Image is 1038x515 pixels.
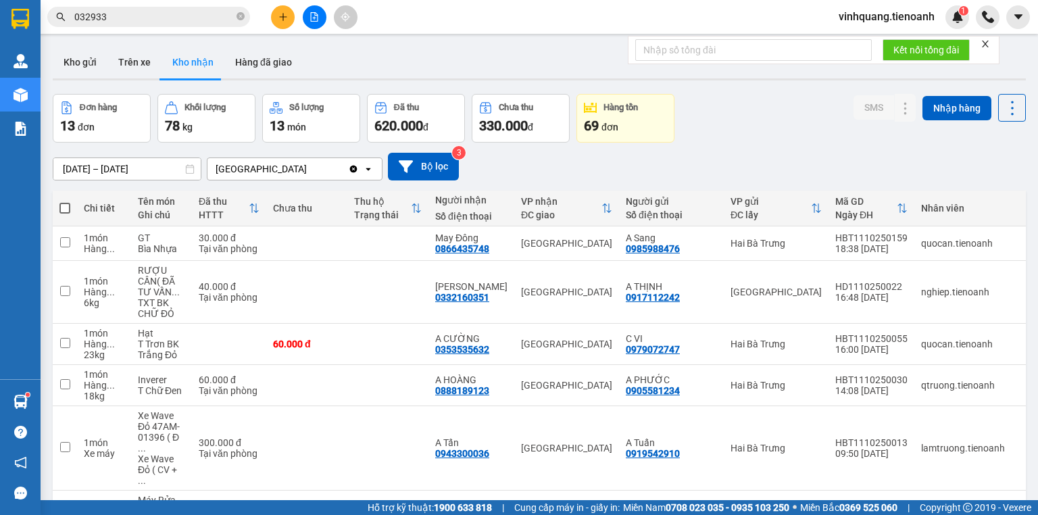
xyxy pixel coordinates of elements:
div: [GEOGRAPHIC_DATA] [521,287,612,297]
div: Chi tiết [84,203,124,214]
div: qtruong.tienoanh [921,380,1019,391]
div: Chưa thu [273,203,341,214]
div: Chưa thu [499,103,533,112]
button: Kho nhận [162,46,224,78]
div: TXT BK CHỮ ĐỎ [138,297,185,319]
div: lamtruong.tienoanh [921,443,1019,453]
div: nghiep.tienoanh [921,287,1019,297]
div: 0979072747 [626,344,680,355]
input: Select a date range. [53,158,201,180]
strong: 1900 633 818 [434,502,492,513]
span: đ [423,122,428,132]
img: warehouse-icon [14,54,28,68]
div: BẢO HƯNG [435,281,508,292]
span: 78 [165,118,180,134]
span: 69 [584,118,599,134]
div: Hai Bà Trưng [731,238,822,249]
span: ... [138,443,146,453]
div: 0905581234 [626,385,680,396]
div: 1 món [84,276,124,287]
sup: 1 [959,6,968,16]
span: ... [138,475,146,486]
div: C VI [626,333,717,344]
span: caret-down [1012,11,1024,23]
div: 0917112242 [626,292,680,303]
span: aim [341,12,350,22]
div: A Tấn [435,437,508,448]
span: question-circle [14,426,27,439]
div: Khối lượng [184,103,226,112]
div: Inverer [138,374,185,385]
div: 60.000 đ [199,374,259,385]
div: Tại văn phòng [199,448,259,459]
div: Ngày ĐH [835,210,897,220]
div: Xe Wave Đỏ 47AM-01396 ( Đã Tư Vấn CSVC) [138,410,185,453]
img: solution-icon [14,122,28,136]
th: Toggle SortBy [192,191,266,226]
div: Tại văn phòng [199,292,259,303]
strong: 0708 023 035 - 0935 103 250 [666,502,789,513]
img: phone-icon [982,11,994,23]
div: Số điện thoại [626,210,717,220]
div: [GEOGRAPHIC_DATA] [731,287,822,297]
div: A CƯỜNG [435,333,508,344]
th: Toggle SortBy [829,191,914,226]
span: | [908,500,910,515]
button: Kho gửi [53,46,107,78]
button: Chưa thu330.000đ [472,94,570,143]
div: A Sang [626,232,717,243]
div: Tại văn phòng [199,385,259,396]
div: T Chữ Đen [138,385,185,396]
span: 620.000 [374,118,423,134]
div: May Đông [435,232,508,243]
div: 16:48 [DATE] [835,292,908,303]
div: Trạng thái [354,210,411,220]
div: Hàng tồn [603,103,638,112]
div: GT [138,232,185,243]
div: Ghi chú [138,210,185,220]
div: Nhân viên [921,203,1019,214]
sup: 3 [452,146,466,160]
span: 13 [60,118,75,134]
div: 18 kg [84,391,124,401]
button: Hàng tồn69đơn [576,94,674,143]
span: Kết nối tổng đài [893,43,959,57]
button: aim [334,5,357,29]
div: 0919542910 [626,448,680,459]
span: ... [107,380,115,391]
div: 6 kg [84,297,124,308]
span: Cung cấp máy in - giấy in: [514,500,620,515]
img: warehouse-icon [14,395,28,409]
button: Đã thu620.000đ [367,94,465,143]
th: Toggle SortBy [514,191,619,226]
div: Hạt [138,328,185,339]
button: Nhập hàng [922,96,991,120]
button: Khối lượng78kg [157,94,255,143]
div: A HOÀNG [435,374,508,385]
div: HTTT [199,210,249,220]
span: close-circle [237,11,245,24]
div: [GEOGRAPHIC_DATA] [521,339,612,349]
span: Hỗ trợ kỹ thuật: [368,500,492,515]
div: HBT1110250055 [835,333,908,344]
div: 1 món [84,328,124,339]
div: Xe máy [84,448,124,459]
div: A PHƯỚC [626,374,717,385]
div: A THỊNH [626,281,717,292]
span: vinhquang.tienoanh [828,8,945,25]
div: [GEOGRAPHIC_DATA] [216,162,307,176]
span: notification [14,456,27,469]
button: SMS [854,95,894,120]
div: 0353535632 [435,344,489,355]
img: warehouse-icon [14,88,28,102]
input: Tìm tên, số ĐT hoặc mã đơn [74,9,234,24]
div: 300.000 đ [199,437,259,448]
span: ... [107,243,115,254]
div: Hai Bà Trưng [731,443,822,453]
button: Hàng đã giao [224,46,303,78]
div: 1 món [84,232,124,243]
div: 30.000 đ [199,232,259,243]
div: HBT1110250030 [835,374,908,385]
div: Người gửi [626,196,717,207]
button: Đơn hàng13đơn [53,94,151,143]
